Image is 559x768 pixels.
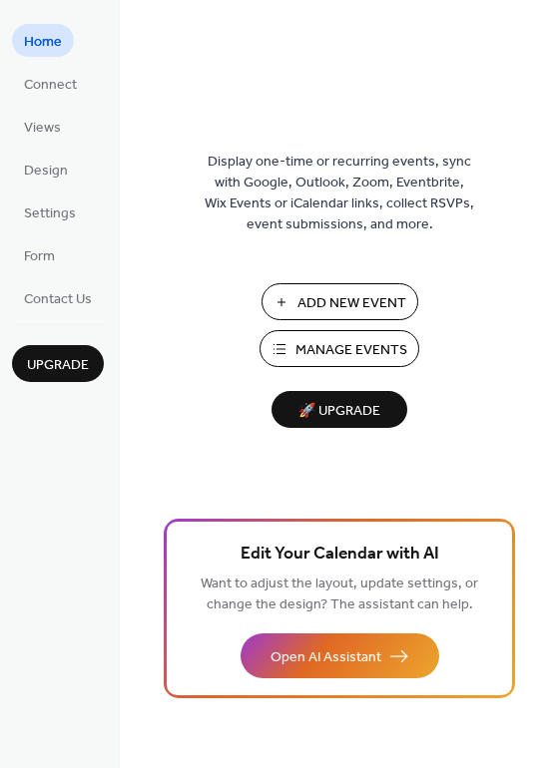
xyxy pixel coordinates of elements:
[12,345,104,382] button: Upgrade
[12,238,67,271] a: Form
[12,24,74,57] a: Home
[12,153,80,186] a: Design
[272,391,407,428] button: 🚀 Upgrade
[283,398,395,425] span: 🚀 Upgrade
[24,246,55,267] span: Form
[12,110,73,143] a: Views
[260,330,419,367] button: Manage Events
[24,203,76,224] span: Settings
[12,281,104,314] a: Contact Us
[24,289,92,310] span: Contact Us
[24,32,62,53] span: Home
[241,541,439,569] span: Edit Your Calendar with AI
[27,355,89,376] span: Upgrade
[24,75,77,96] span: Connect
[262,283,418,320] button: Add New Event
[271,647,381,668] span: Open AI Assistant
[24,161,68,182] span: Design
[24,118,61,139] span: Views
[12,195,88,228] a: Settings
[12,67,89,100] a: Connect
[205,152,474,235] span: Display one-time or recurring events, sync with Google, Outlook, Zoom, Eventbrite, Wix Events or ...
[297,293,406,314] span: Add New Event
[241,633,439,678] button: Open AI Assistant
[201,571,478,618] span: Want to adjust the layout, update settings, or change the design? The assistant can help.
[295,340,407,361] span: Manage Events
